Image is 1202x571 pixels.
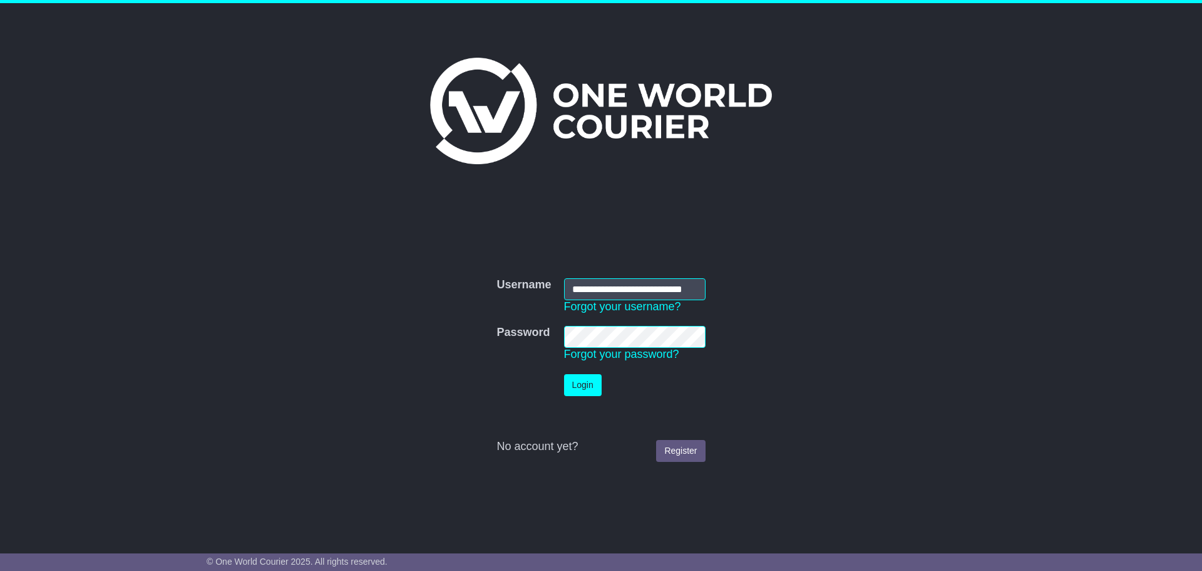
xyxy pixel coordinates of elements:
span: © One World Courier 2025. All rights reserved. [207,557,388,567]
div: No account yet? [496,440,705,454]
a: Register [656,440,705,462]
img: One World [430,58,772,164]
label: Password [496,326,550,340]
button: Login [564,374,602,396]
a: Forgot your password? [564,348,679,360]
a: Forgot your username? [564,300,681,313]
label: Username [496,278,551,292]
